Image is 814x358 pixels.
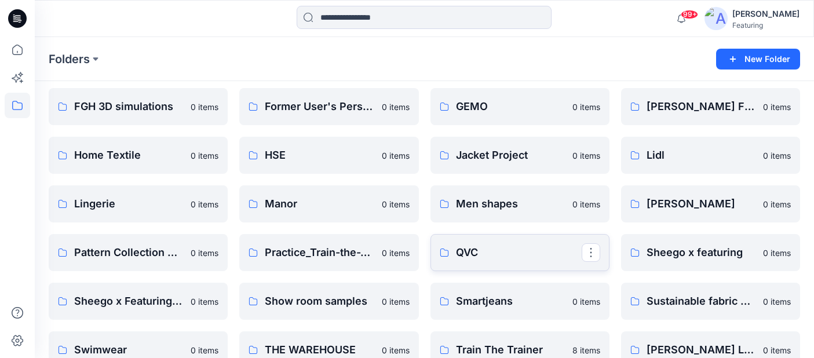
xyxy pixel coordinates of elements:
a: Jacket Project0 items [430,137,609,174]
a: [PERSON_NAME]0 items [621,185,800,222]
p: 8 items [572,344,600,356]
p: 0 items [191,247,218,259]
p: 0 items [763,247,791,259]
p: 0 items [763,198,791,210]
a: Lingerie0 items [49,185,228,222]
p: Lidl [647,147,756,163]
span: 99+ [681,10,698,19]
p: 0 items [382,101,410,113]
p: Sheego x Featuring (Collaboration) [74,293,184,309]
p: Former User's Personal Zone [265,98,374,115]
a: Lidl0 items [621,137,800,174]
p: Manor [265,196,374,212]
p: [PERSON_NAME] Lingerie [647,342,756,358]
p: 0 items [382,344,410,356]
a: FGH 3D simulations0 items [49,88,228,125]
a: Men shapes0 items [430,185,609,222]
a: Sustainable fabric 3D styles0 items [621,283,800,320]
p: FGH 3D simulations [74,98,184,115]
p: 0 items [191,101,218,113]
p: Jacket Project [456,147,565,163]
p: QVC [456,244,582,261]
div: [PERSON_NAME] [732,7,800,21]
p: 0 items [572,198,600,210]
a: Pattern Collection Venus0 items [49,234,228,271]
p: 0 items [763,149,791,162]
p: Train The Trainer [456,342,565,358]
p: 0 items [763,101,791,113]
p: Sheego x featuring [647,244,756,261]
p: 0 items [382,247,410,259]
img: avatar [705,7,728,30]
p: Lingerie [74,196,184,212]
a: Manor0 items [239,185,418,222]
p: 0 items [191,344,218,356]
button: New Folder [716,49,800,70]
p: Show room samples [265,293,374,309]
a: QVC [430,234,609,271]
p: Smartjeans [456,293,565,309]
a: HSE0 items [239,137,418,174]
a: Former User's Personal Zone0 items [239,88,418,125]
p: 0 items [191,198,218,210]
p: GEMO [456,98,565,115]
p: Pattern Collection Venus [74,244,184,261]
p: Swimwear [74,342,184,358]
a: Home Textile0 items [49,137,228,174]
p: 0 items [382,149,410,162]
p: 0 items [572,101,600,113]
p: 0 items [382,198,410,210]
p: 0 items [763,344,791,356]
p: 0 items [763,295,791,308]
div: Featuring [732,21,800,30]
p: HSE [265,147,374,163]
p: 0 items [382,295,410,308]
p: 0 items [572,295,600,308]
p: [PERSON_NAME] [647,196,756,212]
p: 0 items [191,149,218,162]
a: Practice_Train-the-Trainer0 items [239,234,418,271]
a: GEMO0 items [430,88,609,125]
p: 0 items [191,295,218,308]
a: Smartjeans0 items [430,283,609,320]
p: Practice_Train-the-Trainer [265,244,374,261]
p: Men shapes [456,196,565,212]
a: Sheego x Featuring (Collaboration)0 items [49,283,228,320]
a: Sheego x featuring0 items [621,234,800,271]
a: Folders [49,51,90,67]
p: Sustainable fabric 3D styles [647,293,756,309]
p: THE WAREHOUSE [265,342,374,358]
a: Show room samples0 items [239,283,418,320]
p: [PERSON_NAME] Finnland [647,98,756,115]
p: 0 items [572,149,600,162]
p: Home Textile [74,147,184,163]
a: [PERSON_NAME] Finnland0 items [621,88,800,125]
